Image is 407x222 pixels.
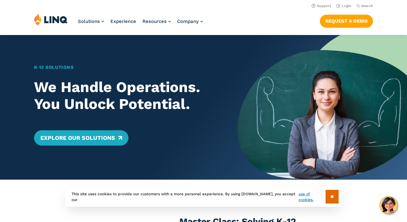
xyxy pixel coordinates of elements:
a: Support [312,4,331,8]
button: Open Search Bar [356,4,373,8]
span: Resources [142,18,167,24]
a: Request a Demo [320,15,373,27]
img: LINQ | K‑12 Software [34,13,68,25]
button: Hello, have a question? Let’s chat. [380,196,397,214]
a: Experience [110,18,136,24]
span: Company [177,18,199,24]
h2: We Handle Operations. You Unlock Potential. [34,79,221,112]
span: Search [361,4,373,8]
a: use of cookies. [299,191,326,203]
a: Login [336,4,351,8]
span: Solutions [78,18,100,24]
img: Home Banner [238,35,407,180]
a: Resources [142,18,171,24]
a: Solutions [78,18,104,24]
a: Explore Our Solutions [34,130,128,146]
nav: Primary Navigation [78,13,203,34]
a: Company [177,18,203,24]
nav: Button Navigation [320,13,373,27]
h1: K‑12 Solutions [34,64,221,71]
div: This site uses cookies to provide our customers with a more personal experience. By using [DOMAIN... [65,187,342,207]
